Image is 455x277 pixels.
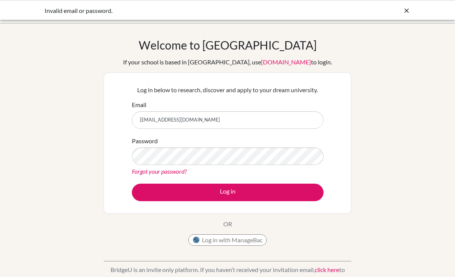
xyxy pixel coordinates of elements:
a: click here [315,266,339,273]
div: If your school is based in [GEOGRAPHIC_DATA], use to login. [123,58,332,67]
button: Log in with ManageBac [188,234,267,246]
a: [DOMAIN_NAME] [261,58,311,66]
label: Email [132,100,146,109]
a: Forgot your password? [132,168,187,175]
button: Log in [132,184,324,201]
p: OR [223,219,232,229]
label: Password [132,136,158,146]
div: Invalid email or password. [45,6,296,15]
p: Log in below to research, discover and apply to your dream university. [132,85,324,94]
h1: Welcome to [GEOGRAPHIC_DATA] [139,38,317,52]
